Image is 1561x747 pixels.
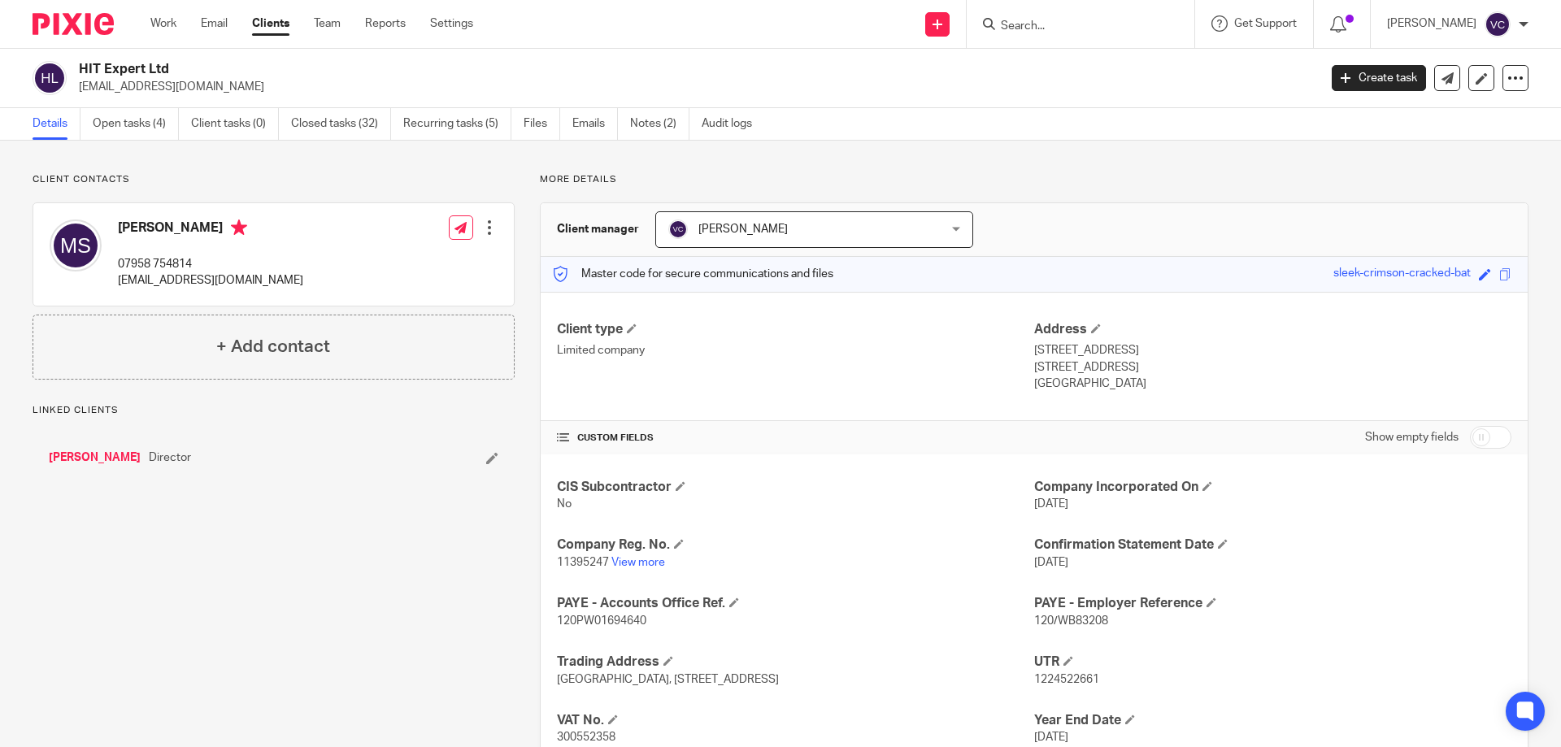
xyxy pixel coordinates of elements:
[79,61,1062,78] h2: HIT Expert Ltd
[572,108,618,140] a: Emails
[1034,536,1511,554] h4: Confirmation Statement Date
[201,15,228,32] a: Email
[698,224,788,235] span: [PERSON_NAME]
[79,79,1307,95] p: [EMAIL_ADDRESS][DOMAIN_NAME]
[557,498,572,510] span: No
[557,342,1034,358] p: Limited company
[557,432,1034,445] h4: CUSTOM FIELDS
[1234,18,1297,29] span: Get Support
[33,404,515,417] p: Linked clients
[118,272,303,289] p: [EMAIL_ADDRESS][DOMAIN_NAME]
[557,712,1034,729] h4: VAT No.
[557,732,615,743] span: 300552358
[611,557,665,568] a: View more
[291,108,391,140] a: Closed tasks (32)
[50,219,102,271] img: svg%3E
[150,15,176,32] a: Work
[33,13,114,35] img: Pixie
[33,61,67,95] img: svg%3E
[702,108,764,140] a: Audit logs
[1034,342,1511,358] p: [STREET_ADDRESS]
[191,108,279,140] a: Client tasks (0)
[557,595,1034,612] h4: PAYE - Accounts Office Ref.
[553,266,833,282] p: Master code for secure communications and files
[557,479,1034,496] h4: CIS Subcontractor
[557,221,639,237] h3: Client manager
[216,334,330,359] h4: + Add contact
[557,615,646,627] span: 120PW01694640
[1332,65,1426,91] a: Create task
[1034,376,1511,392] p: [GEOGRAPHIC_DATA]
[1034,321,1511,338] h4: Address
[1034,359,1511,376] p: [STREET_ADDRESS]
[252,15,289,32] a: Clients
[149,450,191,466] span: Director
[1034,732,1068,743] span: [DATE]
[93,108,179,140] a: Open tasks (4)
[1034,712,1511,729] h4: Year End Date
[1034,557,1068,568] span: [DATE]
[1485,11,1511,37] img: svg%3E
[118,256,303,272] p: 07958 754814
[118,219,303,240] h4: [PERSON_NAME]
[557,557,609,568] span: 11395247
[403,108,511,140] a: Recurring tasks (5)
[1365,429,1459,445] label: Show empty fields
[1333,265,1471,284] div: sleek-crimson-cracked-bat
[49,450,141,466] a: [PERSON_NAME]
[1034,498,1068,510] span: [DATE]
[314,15,341,32] a: Team
[1034,654,1511,671] h4: UTR
[557,654,1034,671] h4: Trading Address
[1387,15,1476,32] p: [PERSON_NAME]
[1034,595,1511,612] h4: PAYE - Employer Reference
[231,219,247,236] i: Primary
[365,15,406,32] a: Reports
[557,536,1034,554] h4: Company Reg. No.
[557,674,779,685] span: [GEOGRAPHIC_DATA], [STREET_ADDRESS]
[557,321,1034,338] h4: Client type
[33,173,515,186] p: Client contacts
[524,108,560,140] a: Files
[668,219,688,239] img: svg%3E
[33,108,80,140] a: Details
[1034,615,1108,627] span: 120/WB83208
[630,108,689,140] a: Notes (2)
[540,173,1528,186] p: More details
[1034,674,1099,685] span: 1224522661
[999,20,1146,34] input: Search
[430,15,473,32] a: Settings
[1034,479,1511,496] h4: Company Incorporated On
